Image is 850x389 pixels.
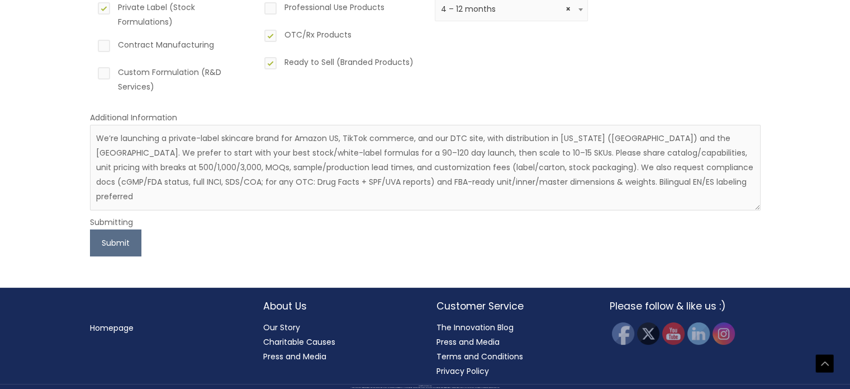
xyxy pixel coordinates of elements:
[20,387,830,388] div: All material on this Website, including design, text, images, logos and sounds, are owned by Cosm...
[610,299,761,313] h2: Please follow & like us :)
[263,322,300,333] a: Our Story
[436,336,500,348] a: Press and Media
[262,27,416,46] label: OTC/Rx Products
[263,320,414,364] nav: About Us
[90,215,761,229] div: Submitting
[90,321,241,335] nav: Menu
[425,386,432,386] span: Cosmetic Solutions
[441,4,582,15] span: 4 – 12 months
[263,351,326,362] a: Press and Media
[436,365,489,377] a: Privacy Policy
[90,112,177,123] label: Additional Information
[263,299,414,313] h2: About Us
[20,386,830,387] div: Copyright © 2025
[263,336,335,348] a: Charitable Causes
[436,299,587,313] h2: Customer Service
[90,229,141,256] button: Submit
[96,38,249,57] label: Contract Manufacturing
[436,320,587,378] nav: Customer Service
[436,322,514,333] a: The Innovation Blog
[436,351,523,362] a: Terms and Conditions
[96,65,249,94] label: Custom Formulation (R&D Services)
[262,55,416,74] label: Ready to Sell (Branded Products)
[90,322,134,334] a: Homepage
[637,322,659,345] img: Twitter
[566,4,571,15] span: Remove all items
[612,322,634,345] img: Facebook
